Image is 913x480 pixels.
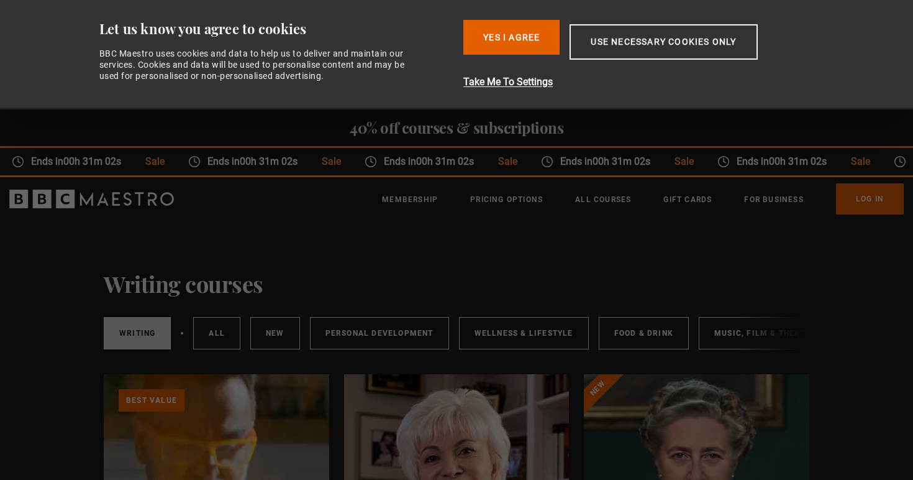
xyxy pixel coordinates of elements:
[193,317,240,349] a: All
[309,154,352,169] span: Sale
[592,155,650,167] time: 00h 31m 02s
[376,154,485,169] span: Ends in
[836,183,904,215] a: Log In
[729,154,838,169] span: Ends in
[663,193,712,206] a: Gift Cards
[382,193,438,206] a: Membership
[553,154,661,169] span: Ends in
[24,154,132,169] span: Ends in
[463,20,560,55] button: Yes I Agree
[699,317,831,349] a: Music, Film & Theatre
[104,270,263,297] h1: Writing courses
[570,24,757,60] button: Use necessary cookies only
[416,155,473,167] time: 00h 31m 02s
[99,48,419,82] div: BBC Maestro uses cookies and data to help us to deliver and maintain our services. Cookies and da...
[200,154,309,169] span: Ends in
[382,183,904,215] nav: Primary
[133,154,176,169] span: Sale
[486,154,529,169] span: Sale
[470,193,543,206] a: Pricing Options
[9,190,174,208] svg: BBC Maestro
[575,193,631,206] a: All Courses
[119,389,184,412] p: Best value
[768,155,826,167] time: 00h 31m 02s
[104,317,171,349] a: Writing
[599,317,689,349] a: Food & Drink
[99,20,454,38] div: Let us know you agree to cookies
[250,317,300,349] a: New
[459,317,589,349] a: Wellness & Lifestyle
[838,154,881,169] span: Sale
[662,154,705,169] span: Sale
[463,75,823,90] button: Take Me To Settings
[744,193,803,206] a: For business
[240,155,298,167] time: 00h 31m 02s
[63,155,121,167] time: 00h 31m 02s
[310,317,449,349] a: Personal Development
